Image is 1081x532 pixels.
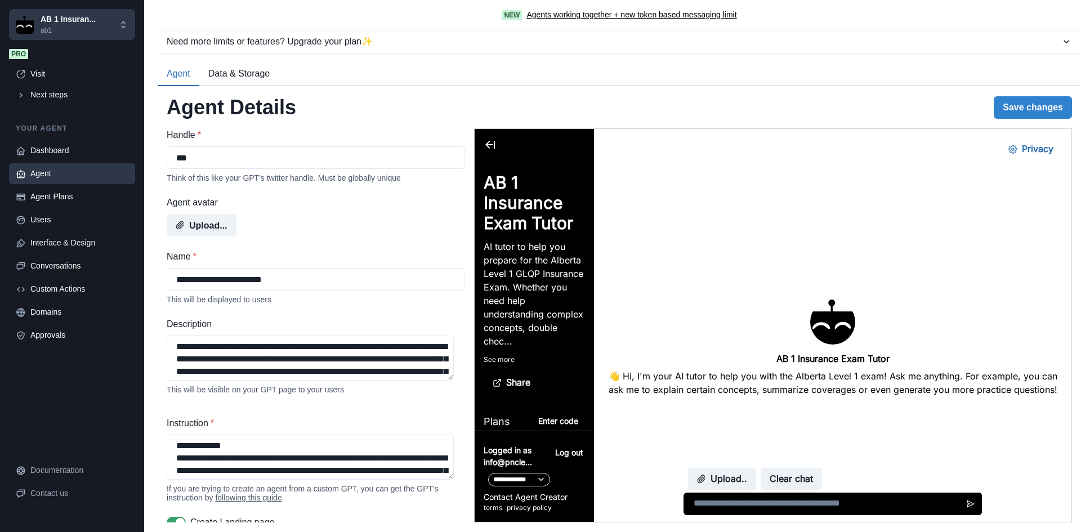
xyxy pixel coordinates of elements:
div: Contact us [30,488,128,499]
p: Your agent [9,123,135,133]
div: Need more limits or features? Upgrade your plan ✨ [167,35,1061,48]
div: Approvals [30,329,128,341]
div: If you are trying to create an agent from a custom GPT, you can get the GPT's instruction by [167,484,465,502]
div: Next steps [30,89,128,101]
button: Send message [485,364,507,386]
button: Save changes [994,96,1072,119]
div: Agent [30,168,128,180]
div: Visit [30,68,128,80]
span: New [502,10,522,20]
div: Agent Plans [30,191,128,203]
label: Handle [167,128,458,142]
div: Dashboard [30,145,128,157]
img: Chakra UI [16,16,34,34]
button: Data & Storage [199,62,279,86]
label: Name [167,250,458,263]
button: Privacy Settings [525,9,588,32]
a: Agents working together + new token based messaging limit [526,9,736,21]
div: This will be displayed to users [167,295,465,304]
p: ab1 [41,25,96,35]
label: Description [167,318,458,331]
button: Upload... [167,214,236,236]
h2: Agent Details [167,95,296,119]
a: following this guide [215,493,282,502]
div: Custom Actions [30,283,128,295]
p: Create Landing page [190,516,274,529]
label: Instruction [167,417,458,430]
div: Users [30,214,128,226]
button: Need more limits or features? Upgrade your plan✨ [158,30,1081,53]
div: Interface & Design [30,237,128,249]
span: Pro [9,49,28,59]
iframe: Agent Chat [475,129,1071,522]
div: Conversations [30,260,128,272]
button: Agent [158,62,199,86]
div: Domains [30,306,128,318]
p: AB 1 Insuran... [41,14,96,25]
label: Agent avatar [167,196,458,209]
button: Chakra UIAB 1 Insuran...ab1 [9,9,135,40]
div: Documentation [30,464,128,476]
div: This will be visible on your GPT page to your users [167,385,465,394]
a: Documentation [9,460,135,481]
div: Think of this like your GPT's twitter handle. Must be globally unique [167,173,465,182]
